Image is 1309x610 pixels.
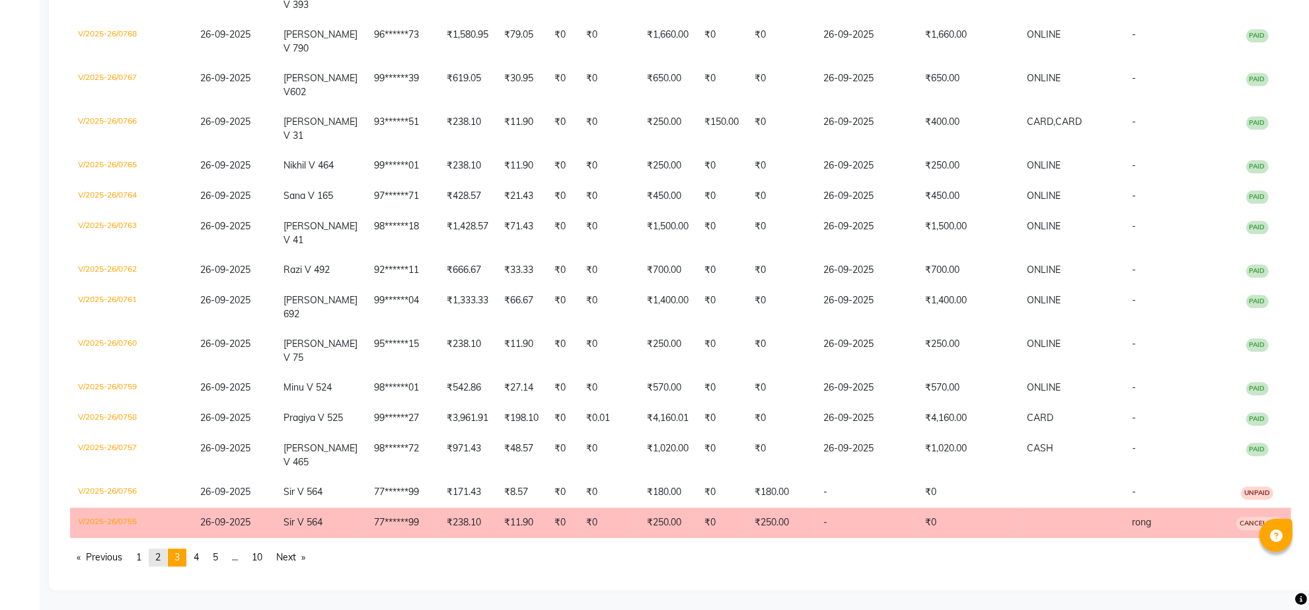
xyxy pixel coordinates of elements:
td: ₹11.90 [496,107,546,151]
a: Previous [70,549,129,566]
td: ₹1,500.00 [917,211,1019,255]
td: V/2025-26/0756 [70,477,192,508]
td: ₹250.00 [639,329,696,373]
td: V/2025-26/0765 [70,151,192,181]
td: - [815,477,917,508]
span: - [1132,159,1136,171]
td: 26-09-2025 [815,329,917,373]
span: 26-09-2025 [200,516,250,528]
span: 26-09-2025 [200,412,250,424]
span: - [1132,28,1136,40]
span: - [1132,412,1136,424]
td: ₹238.10 [439,329,496,373]
td: V/2025-26/0758 [70,403,192,434]
td: ₹30.95 [496,63,546,107]
span: - [1132,264,1136,276]
td: ₹0 [747,434,815,477]
td: ₹0 [578,20,639,63]
td: ₹0 [578,329,639,373]
td: ₹180.00 [747,477,815,508]
td: ₹1,020.00 [917,434,1019,477]
span: - [1132,486,1136,498]
span: ONLINE [1027,381,1061,393]
td: ₹450.00 [639,181,696,211]
span: [PERSON_NAME] V 41 [283,220,357,246]
td: ₹4,160.00 [917,403,1019,434]
td: ₹0 [747,373,815,403]
td: ₹0 [747,181,815,211]
td: ₹619.05 [439,63,496,107]
span: 4 [194,551,199,563]
td: ₹700.00 [917,255,1019,286]
span: PAID [1246,221,1269,234]
span: - [1132,72,1136,84]
span: ONLINE [1027,190,1061,202]
span: PAID [1246,295,1269,308]
td: ₹1,428.57 [439,211,496,255]
td: ₹180.00 [639,477,696,508]
td: ₹0.01 [578,403,639,434]
nav: Pagination [70,549,1291,566]
span: Nikhil V 464 [283,159,334,171]
span: CARD [1027,412,1053,424]
span: CARD [1055,116,1082,128]
td: ₹700.00 [639,255,696,286]
td: 26-09-2025 [815,403,917,434]
td: ₹0 [917,477,1019,508]
td: ₹0 [747,107,815,151]
td: ₹0 [578,434,639,477]
td: ₹0 [578,151,639,181]
td: ₹1,333.33 [439,286,496,329]
span: 26-09-2025 [200,190,250,202]
span: ONLINE [1027,220,1061,232]
td: ₹3,961.91 [439,403,496,434]
td: V/2025-26/0762 [70,255,192,286]
td: ₹0 [696,477,747,508]
span: - [1132,116,1136,128]
td: ₹0 [546,477,578,508]
span: 26-09-2025 [200,220,250,232]
td: V/2025-26/0767 [70,63,192,107]
td: ₹11.90 [496,329,546,373]
span: PAID [1246,73,1269,86]
td: ₹250.00 [639,151,696,181]
td: ₹4,160.01 [639,403,696,434]
td: ₹0 [578,477,639,508]
td: ₹0 [546,508,578,538]
td: ₹0 [696,20,747,63]
td: ₹0 [696,329,747,373]
td: ₹0 [578,286,639,329]
td: ₹0 [696,434,747,477]
span: - [1132,190,1136,202]
td: ₹0 [747,286,815,329]
span: ONLINE [1027,72,1061,84]
td: ₹0 [696,373,747,403]
td: V/2025-26/0764 [70,181,192,211]
td: ₹250.00 [917,151,1019,181]
span: Minu V 524 [283,381,332,393]
td: ₹1,400.00 [917,286,1019,329]
span: 26-09-2025 [200,486,250,498]
span: [PERSON_NAME] V 75 [283,338,357,363]
td: V/2025-26/0759 [70,373,192,403]
span: PAID [1246,29,1269,42]
td: ₹0 [578,63,639,107]
td: ₹0 [546,211,578,255]
td: ₹0 [546,403,578,434]
span: Sana V 165 [283,190,333,202]
td: ₹1,400.00 [639,286,696,329]
td: ₹0 [546,434,578,477]
td: ₹250.00 [639,508,696,538]
span: CANCELLED [1236,517,1283,530]
td: ₹666.67 [439,255,496,286]
td: V/2025-26/0766 [70,107,192,151]
td: ₹171.43 [439,477,496,508]
span: PAID [1246,264,1269,278]
td: ₹0 [696,286,747,329]
td: ₹650.00 [917,63,1019,107]
span: 1 [136,551,141,563]
span: Sir V 564 [283,516,322,528]
td: 26-09-2025 [815,286,917,329]
td: ₹8.57 [496,477,546,508]
span: ONLINE [1027,264,1061,276]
